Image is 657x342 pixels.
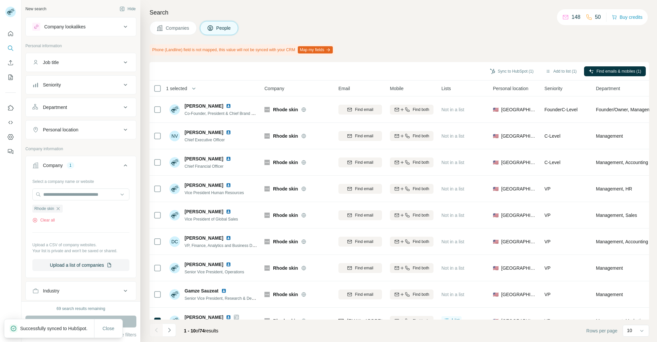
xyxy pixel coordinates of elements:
[390,290,433,299] button: Find both
[273,159,298,166] span: Rhode skin
[355,265,373,271] span: Find email
[185,243,273,248] span: VP, Finance, Analytics and Business Development
[441,85,451,92] span: Lists
[5,131,16,143] button: Dashboard
[169,104,180,115] img: Avatar
[390,184,433,194] button: Find both
[169,316,180,326] img: Avatar
[493,133,499,139] span: 🇺🇸
[501,186,536,192] span: [GEOGRAPHIC_DATA]
[5,146,16,157] button: Feedback
[413,159,429,165] span: Find both
[169,131,180,141] div: NV
[264,160,270,165] img: Logo of Rhode skin
[501,238,536,245] span: [GEOGRAPHIC_DATA]
[169,210,180,221] img: Avatar
[501,291,536,298] span: [GEOGRAPHIC_DATA]
[32,176,129,185] div: Select a company name or website
[627,327,632,334] p: 10
[226,315,231,320] img: LinkedIn logo
[26,99,136,115] button: Department
[347,318,425,324] span: [EMAIL_ADDRESS][DOMAIN_NAME]
[441,160,464,165] span: Not in a list
[5,117,16,128] button: Use Surfe API
[355,159,373,165] span: Find email
[597,68,641,74] span: Find emails & mobiles (1)
[544,318,551,324] span: VP
[25,146,136,152] p: Company information
[26,19,136,35] button: Company lookalikes
[185,261,223,268] span: [PERSON_NAME]
[338,157,382,167] button: Find email
[544,292,551,297] span: VP
[441,239,464,244] span: Not in a list
[485,66,538,76] button: Sync to HubSpot (1)
[586,327,617,334] span: Rows per page
[226,103,231,109] img: LinkedIn logo
[338,210,382,220] button: Find email
[226,262,231,267] img: LinkedIn logo
[596,265,623,271] span: Management
[595,13,601,21] p: 50
[43,126,78,133] div: Personal location
[596,212,637,219] span: Management, Sales
[390,316,433,326] button: Find both
[544,239,551,244] span: VP
[390,105,433,115] button: Find both
[32,259,129,271] button: Upload a list of companies
[67,162,74,168] div: 1
[226,209,231,214] img: LinkedIn logo
[264,318,270,324] img: Logo of Rhode skin
[273,186,298,192] span: Rhode skin
[169,184,180,194] img: Avatar
[150,8,649,17] h4: Search
[544,213,551,218] span: VP
[115,4,140,14] button: Hide
[185,111,263,116] span: Co-Founder, President & Chief Brand Officer
[338,105,382,115] button: Find email
[441,213,464,218] span: Not in a list
[596,186,632,192] span: Management, HR
[441,292,464,297] span: Not in a list
[338,184,382,194] button: Find email
[338,237,382,247] button: Find email
[43,162,63,169] div: Company
[221,288,226,293] img: LinkedIn logo
[226,235,231,241] img: LinkedIn logo
[390,210,433,220] button: Find both
[185,190,244,195] span: Vice President Human Resources
[441,186,464,191] span: Not in a list
[163,324,176,337] button: Navigate to next page
[493,186,499,192] span: 🇺🇸
[413,265,429,271] span: Find both
[166,25,190,31] span: Companies
[501,159,536,166] span: [GEOGRAPHIC_DATA]
[298,46,333,53] button: Map my fields
[544,160,560,165] span: C-Level
[541,66,581,76] button: Add to list (1)
[390,263,433,273] button: Find both
[43,82,61,88] div: Seniority
[273,238,298,245] span: Rhode skin
[185,288,219,294] span: Gamze Sauzeat
[169,236,180,247] div: DC
[32,248,129,254] p: Your list is private and won't be saved or shared.
[493,106,499,113] span: 🇺🇸
[493,291,499,298] span: 🇺🇸
[501,133,536,139] span: [GEOGRAPHIC_DATA]
[184,328,196,333] span: 1 - 10
[184,328,218,333] span: results
[493,265,499,271] span: 🇺🇸
[264,85,284,92] span: Company
[5,71,16,83] button: My lists
[150,44,334,55] div: Phone (Landline) field is not mapped, this value will not be synced with your CRM
[441,107,464,112] span: Not in a list
[451,317,460,323] span: 1 list
[185,217,238,222] span: Vice President of Global Sales
[355,239,373,245] span: Find email
[185,138,225,142] span: Chief Executive Officer
[185,295,270,301] span: Senior Vice President, Research & Development
[43,59,59,66] div: Job title
[226,183,231,188] img: LinkedIn logo
[185,314,223,321] span: [PERSON_NAME]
